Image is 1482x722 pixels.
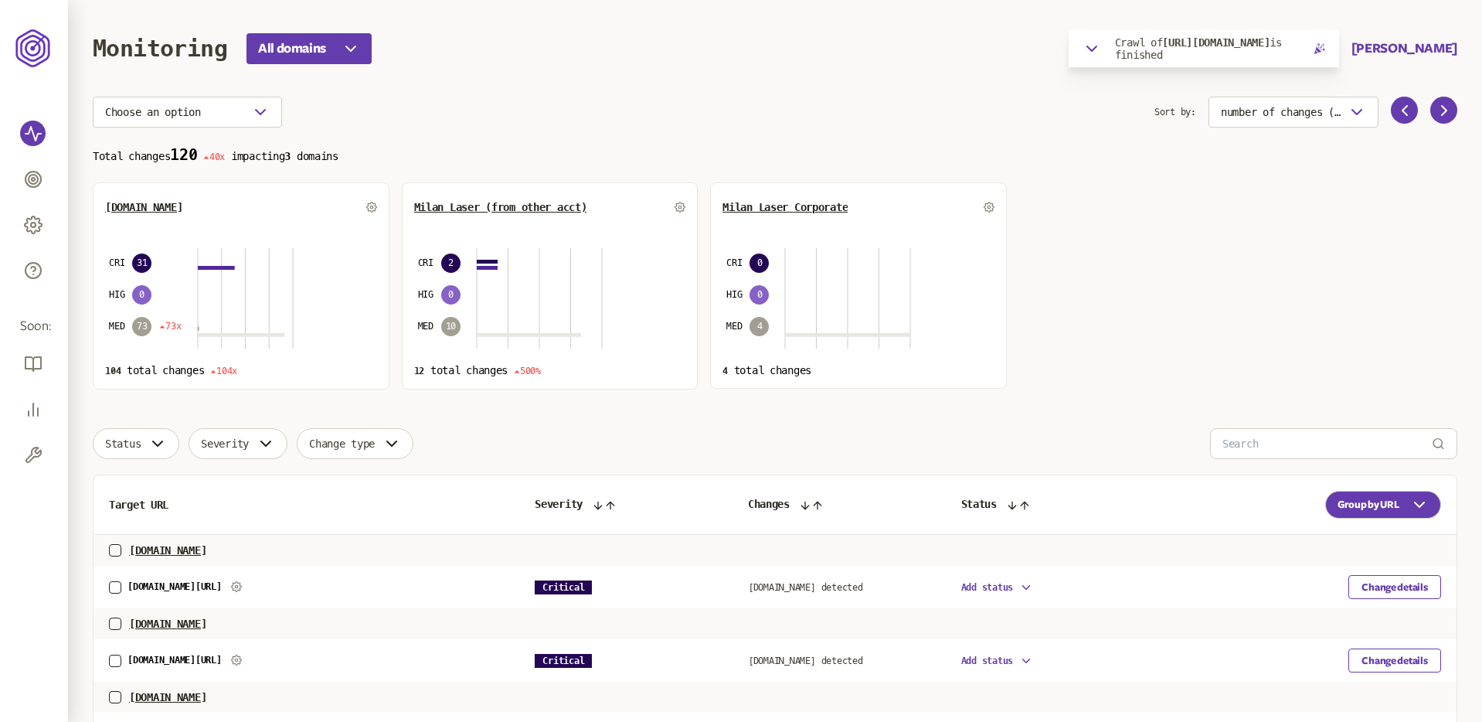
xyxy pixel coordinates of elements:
span: Change type [309,438,375,450]
span: 12 [414,366,425,376]
button: Milan Laser Corporate [722,201,848,213]
span: finished [1115,49,1163,61]
span: number of changes (high-low) [1221,106,1341,118]
span: 4 [722,366,728,376]
button: Crawl of[URL][DOMAIN_NAME]is finished [1069,30,1339,67]
span: 104 [105,366,121,376]
span: Group by URL [1338,499,1399,511]
a: [DOMAIN_NAME][URL] [127,581,222,592]
span: Critical [535,654,592,668]
span: 40x [203,152,225,162]
span: 120 [170,145,197,164]
span: HIG [418,288,433,301]
span: 73 [132,317,151,336]
p: Total changes impacting domains [93,146,1457,164]
th: Severity [519,475,733,535]
button: Milan Laser (from other acct) [414,201,587,213]
span: 0 [749,285,769,305]
span: HIG [726,288,742,301]
span: 3 [284,150,291,162]
span: 0 [749,254,769,273]
span: 0 [132,285,151,305]
span: [DOMAIN_NAME] [129,544,206,557]
span: CRI [418,257,433,269]
button: Choose an option [93,97,282,128]
button: Change details [1348,575,1441,599]
span: Critical [535,581,592,594]
span: 4 [749,317,769,336]
th: Changes [733,475,946,535]
span: HIG [109,288,124,301]
p: total changes [105,364,377,377]
span: CRI [726,257,742,269]
span: Status [105,438,141,450]
span: Add status [961,656,1014,666]
span: [DOMAIN_NAME] [129,618,206,630]
button: Status [93,428,179,459]
span: Add status [961,582,1014,593]
span: MED [109,320,124,332]
span: CRI [109,257,124,269]
button: Group by URL [1325,491,1441,519]
a: [DOMAIN_NAME] detected [748,656,863,666]
h1: Monitoring [93,35,227,62]
th: Status [946,475,1195,535]
button: Change details [1348,649,1441,673]
span: All domains [258,39,326,58]
button: number of changes (high-low) [1208,97,1378,128]
span: Severity [201,438,249,450]
a: [DOMAIN_NAME] detected [748,582,863,593]
span: 104x [210,366,237,376]
span: [DOMAIN_NAME] [129,691,206,703]
button: Add status [961,654,1034,668]
p: total changes [414,364,686,377]
span: Sort by: [1154,97,1196,128]
a: [DOMAIN_NAME][URL] [127,655,222,666]
button: [PERSON_NAME] [1351,39,1457,58]
button: Add status [961,581,1034,594]
button: All domains [246,33,372,64]
span: Soon: [20,318,48,335]
span: 500% [514,366,541,376]
span: 10 [441,317,461,336]
span: 31 [132,254,151,273]
span: [URL][DOMAIN_NAME] [1162,36,1270,49]
button: Severity [189,428,287,459]
input: Search [1222,429,1432,458]
th: Target URL [93,475,519,535]
span: 2 [441,254,461,273]
span: MED [726,320,742,332]
span: Choose an option [105,106,201,118]
span: 73x [159,320,181,332]
span: MED [418,320,433,332]
p: total changes [722,364,994,376]
button: Change type [297,428,413,459]
p: Crawl of is [1115,36,1301,61]
span: 0 [441,285,461,305]
button: [DOMAIN_NAME] [105,201,182,213]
